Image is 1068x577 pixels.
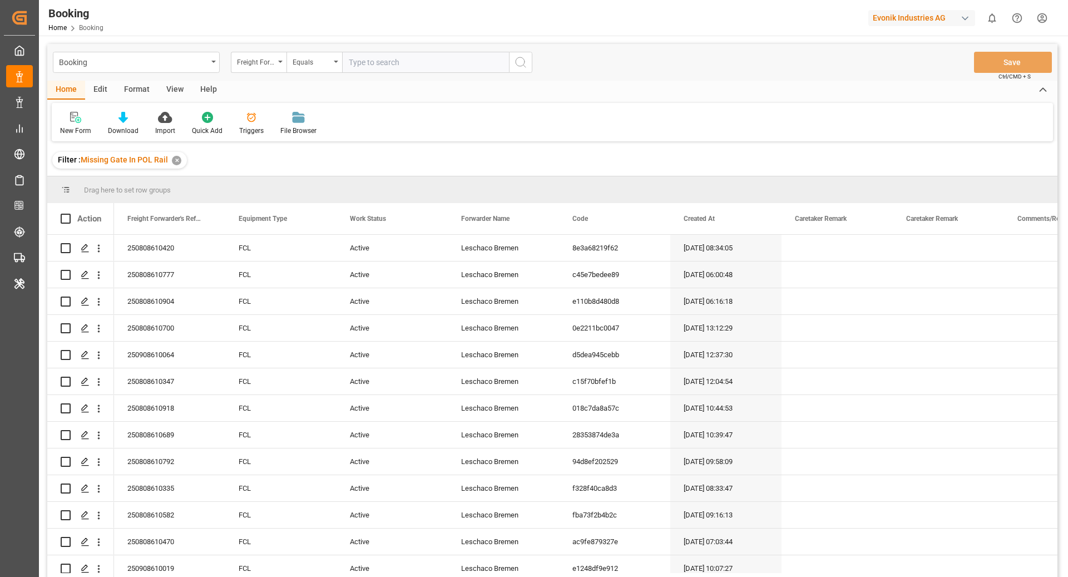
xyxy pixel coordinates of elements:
div: Active [337,288,448,314]
button: Help Center [1005,6,1030,31]
span: Freight Forwarder's Reference No. [127,215,202,223]
div: FCL [225,395,337,421]
div: ac9fe879327e [559,529,670,555]
div: [DATE] 12:37:30 [670,342,782,368]
div: Press SPACE to select this row. [47,368,114,395]
div: Import [155,126,175,136]
div: Press SPACE to select this row. [47,422,114,448]
div: c15f70bfef1b [559,368,670,394]
div: Leschaco Bremen [448,235,559,261]
div: fba73f2b4b2c [559,502,670,528]
div: ✕ [172,156,181,165]
div: e110b8d480d8 [559,288,670,314]
div: Home [47,81,85,100]
div: f328f40ca8d3 [559,475,670,501]
div: 250808610335 [114,475,225,501]
div: Press SPACE to select this row. [47,529,114,555]
div: Help [192,81,225,100]
div: 250808610582 [114,502,225,528]
div: [DATE] 06:16:18 [670,288,782,314]
div: 94d8ef202529 [559,448,670,475]
div: Leschaco Bremen [448,395,559,421]
div: Leschaco Bremen [448,422,559,448]
div: FCL [225,262,337,288]
div: Leschaco Bremen [448,368,559,394]
div: Triggers [239,126,264,136]
div: Quick Add [192,126,222,136]
span: Created At [684,215,715,223]
div: Press SPACE to select this row. [47,475,114,502]
div: File Browser [280,126,317,136]
div: 250808610420 [114,235,225,261]
div: FCL [225,288,337,314]
span: Filter : [58,155,81,164]
div: Active [337,422,448,448]
div: Press SPACE to select this row. [47,262,114,288]
div: 018c7da8a57c [559,395,670,421]
button: Save [974,52,1052,73]
button: open menu [231,52,286,73]
div: FCL [225,368,337,394]
div: 0e2211bc0047 [559,315,670,341]
span: Ctrl/CMD + S [998,72,1031,81]
div: 28353874de3a [559,422,670,448]
button: search button [509,52,532,73]
div: Download [108,126,139,136]
div: d5dea945cebb [559,342,670,368]
div: FCL [225,422,337,448]
div: FCL [225,235,337,261]
div: 250808610347 [114,368,225,394]
span: Work Status [350,215,386,223]
div: 8e3a68219f62 [559,235,670,261]
div: Active [337,395,448,421]
div: Action [77,214,101,224]
div: Active [337,315,448,341]
div: 250808610689 [114,422,225,448]
div: Leschaco Bremen [448,448,559,475]
div: Leschaco Bremen [448,502,559,528]
div: Active [337,475,448,501]
div: 250808610777 [114,262,225,288]
button: Evonik Industries AG [868,7,980,28]
div: [DATE] 08:33:47 [670,475,782,501]
div: [DATE] 10:39:47 [670,422,782,448]
div: Press SPACE to select this row. [47,448,114,475]
div: Press SPACE to select this row. [47,315,114,342]
div: Leschaco Bremen [448,262,559,288]
div: Active [337,262,448,288]
div: FCL [225,448,337,475]
div: Press SPACE to select this row. [47,395,114,422]
span: Missing Gate In POL Rail [81,155,168,164]
div: 250808610792 [114,448,225,475]
div: New Form [60,126,91,136]
button: open menu [286,52,342,73]
div: FCL [225,475,337,501]
div: Leschaco Bremen [448,342,559,368]
div: Press SPACE to select this row. [47,502,114,529]
div: FCL [225,315,337,341]
input: Type to search [342,52,509,73]
div: Freight Forwarder's Reference No. [237,55,275,67]
div: Active [337,342,448,368]
div: [DATE] 07:03:44 [670,529,782,555]
div: Equals [293,55,330,67]
div: 250808610470 [114,529,225,555]
a: Home [48,24,67,32]
div: View [158,81,192,100]
button: show 0 new notifications [980,6,1005,31]
div: Press SPACE to select this row. [47,342,114,368]
div: Active [337,448,448,475]
div: Leschaco Bremen [448,475,559,501]
div: Active [337,502,448,528]
div: Edit [85,81,116,100]
div: [DATE] 13:12:29 [670,315,782,341]
span: Forwarder Name [461,215,510,223]
span: Caretaker Remark [906,215,958,223]
div: Active [337,529,448,555]
div: Active [337,368,448,394]
div: Leschaco Bremen [448,315,559,341]
div: Leschaco Bremen [448,529,559,555]
span: Caretaker Remark [795,215,847,223]
div: Press SPACE to select this row. [47,235,114,262]
div: [DATE] 06:00:48 [670,262,782,288]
